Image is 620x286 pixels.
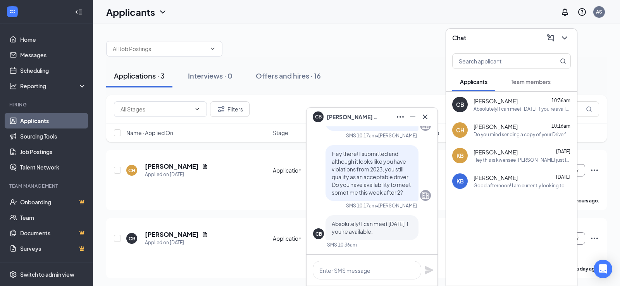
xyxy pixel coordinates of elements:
div: Applications · 3 [114,71,165,80]
svg: Ellipses [590,166,599,175]
svg: Ellipses [590,234,599,243]
svg: Plane [424,265,434,275]
svg: ChevronDown [210,46,216,52]
div: SMS 10:17am [346,202,376,209]
a: Sourcing Tools [20,128,86,144]
span: • [PERSON_NAME] [376,202,417,209]
input: All Job Postings [113,45,207,53]
span: Team members [511,78,551,85]
div: KB [456,152,464,159]
div: CH [128,167,135,174]
span: [PERSON_NAME] [474,97,518,105]
div: KB [456,177,464,185]
svg: Document [202,231,208,238]
div: Interviews · 0 [188,71,232,80]
div: AS [596,9,602,15]
div: CB [456,101,464,108]
h1: Applicants [106,5,155,19]
div: Application [273,235,344,242]
a: SurveysCrown [20,241,86,256]
svg: Minimize [408,112,417,122]
span: Applicants [460,78,487,85]
div: Reporting [20,82,87,90]
span: Absolutely! I can meet [DATE] if you're available. [332,220,409,235]
svg: Document [202,163,208,170]
svg: WorkstreamLogo [9,8,16,15]
input: All Stages [121,105,191,113]
a: Job Postings [20,144,86,159]
svg: ChevronDown [158,7,167,17]
div: Good afternoon! I am currently looking to hire on 4-5 more drivers. Is this position something yo... [474,182,571,189]
svg: MagnifyingGlass [560,58,566,64]
a: Applicants [20,113,86,128]
svg: ChevronDown [194,106,200,112]
div: Hiring [9,101,85,108]
div: Hey this is kwensee [PERSON_NAME] just letting you know I will be there at 2:20/2:30 on the dot [474,157,571,163]
div: Offers and hires · 16 [256,71,321,80]
svg: Settings [9,271,17,278]
div: CH [456,126,464,134]
div: Application [273,166,344,174]
button: Minimize [406,111,419,123]
button: Cross [419,111,431,123]
span: [PERSON_NAME] Booz [327,113,381,121]
div: CB [315,231,322,237]
span: [DATE] [556,149,570,154]
div: Do you mind sending a copy of your Driver's License to the store's email so I can run a back grou... [474,131,571,138]
div: Absolutely! I can meet [DATE] if you're available. [474,106,571,112]
a: OnboardingCrown [20,194,86,210]
a: Home [20,32,86,47]
svg: ComposeMessage [546,33,555,43]
svg: QuestionInfo [577,7,587,17]
div: SMS 10:17am [346,132,376,139]
svg: Cross [420,112,430,122]
a: DocumentsCrown [20,225,86,241]
span: Name · Applied On [126,129,173,137]
button: Ellipses [394,111,406,123]
div: Team Management [9,183,85,189]
div: Open Intercom Messenger [594,260,612,278]
svg: Notifications [560,7,570,17]
span: • [PERSON_NAME] [376,132,417,139]
span: [DATE] [556,174,570,180]
span: Stage [273,129,288,137]
span: 10:36am [551,98,570,103]
span: [PERSON_NAME] [474,148,518,156]
svg: ChevronDown [560,33,569,43]
button: ComposeMessage [544,32,557,44]
a: Team [20,210,86,225]
div: CB [129,235,135,242]
div: Applied on [DATE] [145,239,208,247]
svg: Analysis [9,82,17,90]
span: [PERSON_NAME] [474,123,518,130]
svg: Filter [217,104,226,114]
a: Talent Network [20,159,86,175]
h5: [PERSON_NAME] [145,230,199,239]
span: 10:16am [551,123,570,129]
a: Messages [20,47,86,63]
svg: MagnifyingGlass [586,106,592,112]
svg: Ellipses [396,112,405,122]
svg: Collapse [75,8,83,16]
div: SMS 10:36am [327,241,357,248]
b: a day ago [576,266,598,272]
input: Search applicant [453,54,544,69]
button: Filter Filters [210,101,250,117]
h5: [PERSON_NAME] [145,162,199,171]
b: 19 hours ago [570,198,598,204]
a: Scheduling [20,63,86,78]
span: [PERSON_NAME] [474,174,518,182]
button: ChevronDown [558,32,571,44]
div: Applied on [DATE] [145,171,208,178]
div: Switch to admin view [20,271,74,278]
span: Hey there! I submitted and although it looks like you have violations from 2023, you still qualif... [332,150,411,196]
h3: Chat [452,34,466,42]
svg: Company [421,191,430,200]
